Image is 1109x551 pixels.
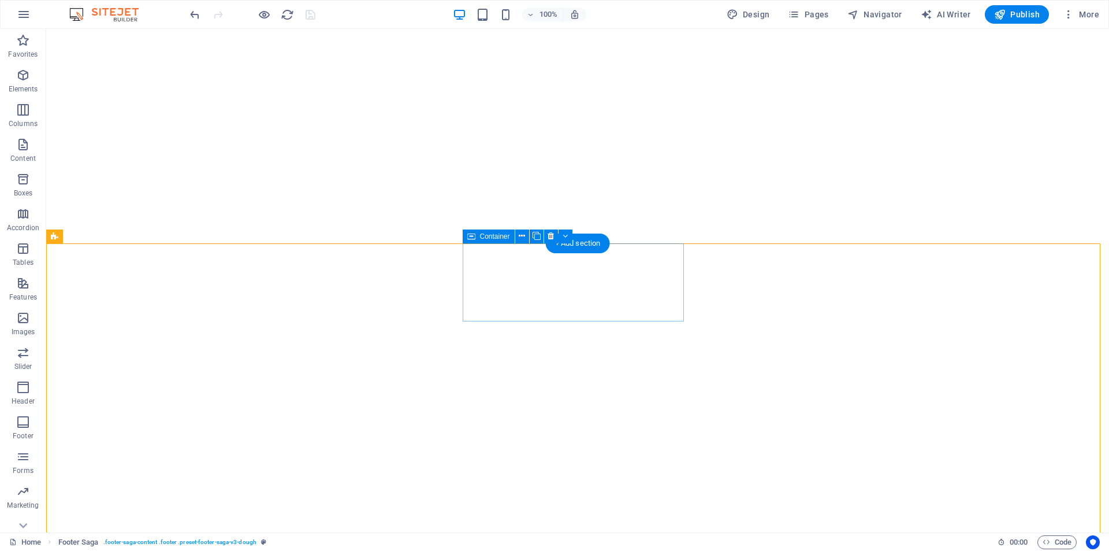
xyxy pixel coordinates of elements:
[103,535,256,549] span: . footer-saga-content .footer .preset-footer-saga-v3-dough
[13,431,34,441] p: Footer
[12,327,35,336] p: Images
[998,535,1028,549] h6: Session time
[1086,535,1100,549] button: Usercentrics
[58,535,99,549] span: Footer Saga
[843,5,907,24] button: Navigator
[9,119,38,128] p: Columns
[1018,538,1019,546] span: :
[480,233,510,240] span: Container
[539,8,558,21] h6: 100%
[13,258,34,267] p: Tables
[66,8,153,21] img: Editor Logo
[9,293,37,302] p: Features
[7,223,39,232] p: Accordion
[722,5,775,24] div: Design (Ctrl+Alt+Y)
[1010,535,1028,549] span: 00 00
[1058,5,1104,24] button: More
[280,8,294,21] button: reload
[261,539,266,545] i: This element is a customizable preset
[921,9,971,20] span: AI Writer
[783,5,833,24] button: Pages
[522,8,563,21] button: 100%
[10,154,36,163] p: Content
[570,9,580,20] i: On resize automatically adjust zoom level to fit chosen device.
[14,188,33,198] p: Boxes
[1063,9,1099,20] span: More
[13,466,34,475] p: Forms
[188,8,202,21] button: undo
[9,84,38,94] p: Elements
[985,5,1049,24] button: Publish
[916,5,976,24] button: AI Writer
[188,8,202,21] i: Undo: Change text (Ctrl+Z)
[722,5,775,24] button: Design
[994,9,1040,20] span: Publish
[847,9,902,20] span: Navigator
[257,8,271,21] button: Click here to leave preview mode and continue editing
[58,535,266,549] nav: breadcrumb
[12,397,35,406] p: Header
[788,9,828,20] span: Pages
[281,8,294,21] i: Reload page
[14,362,32,371] p: Slider
[727,9,770,20] span: Design
[1043,535,1071,549] span: Code
[8,50,38,59] p: Favorites
[7,501,39,510] p: Marketing
[1037,535,1077,549] button: Code
[9,535,41,549] a: Click to cancel selection. Double-click to open Pages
